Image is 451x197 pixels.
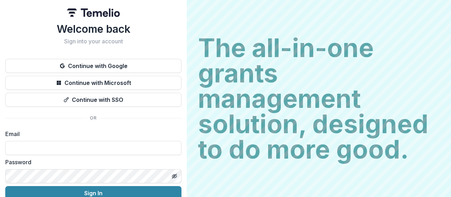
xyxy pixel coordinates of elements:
label: Password [5,158,177,166]
button: Continue with Microsoft [5,76,181,90]
button: Continue with Google [5,59,181,73]
img: Temelio [67,8,120,17]
button: Toggle password visibility [169,171,180,182]
label: Email [5,130,177,138]
button: Continue with SSO [5,93,181,107]
h1: Welcome back [5,23,181,35]
h2: Sign into your account [5,38,181,45]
